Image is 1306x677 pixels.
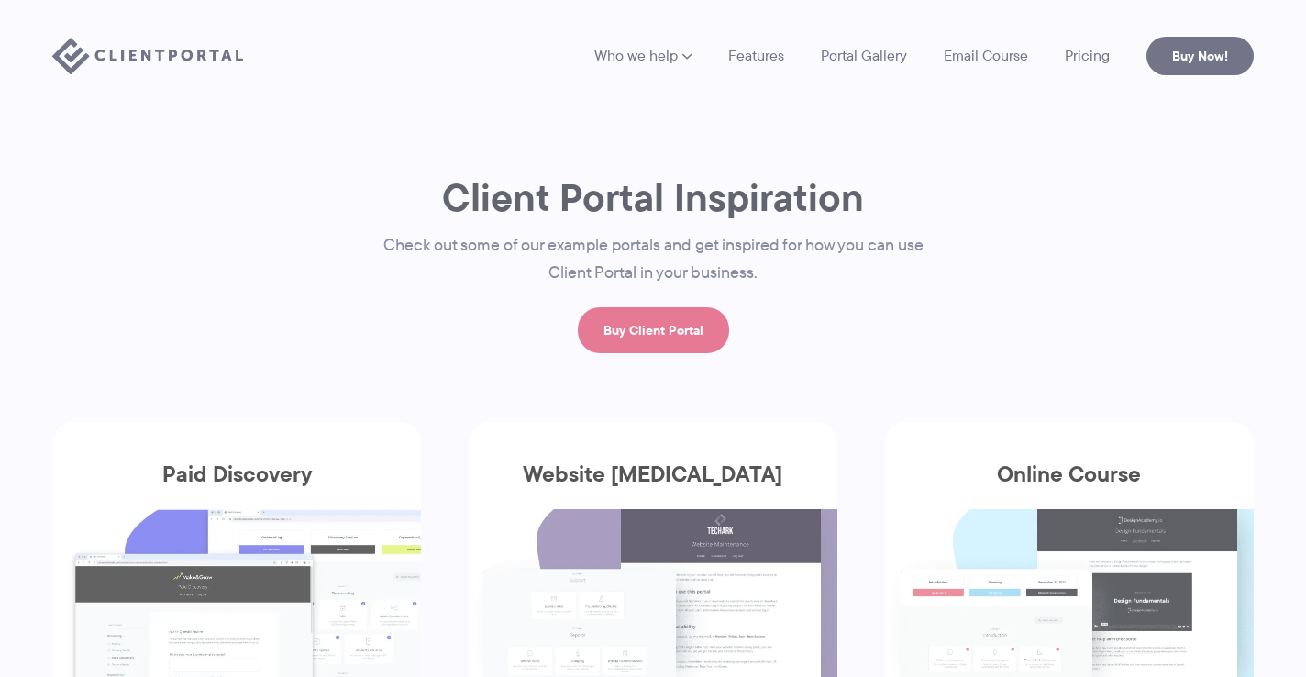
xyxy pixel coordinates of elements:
[346,232,960,287] p: Check out some of our example portals and get inspired for how you can use Client Portal in your ...
[469,461,837,509] h3: Website [MEDICAL_DATA]
[1065,49,1110,63] a: Pricing
[944,49,1028,63] a: Email Course
[821,49,907,63] a: Portal Gallery
[346,173,960,222] h1: Client Portal Inspiration
[728,49,784,63] a: Features
[1146,37,1254,75] a: Buy Now!
[594,49,692,63] a: Who we help
[52,461,421,509] h3: Paid Discovery
[885,461,1254,509] h3: Online Course
[578,307,729,353] a: Buy Client Portal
